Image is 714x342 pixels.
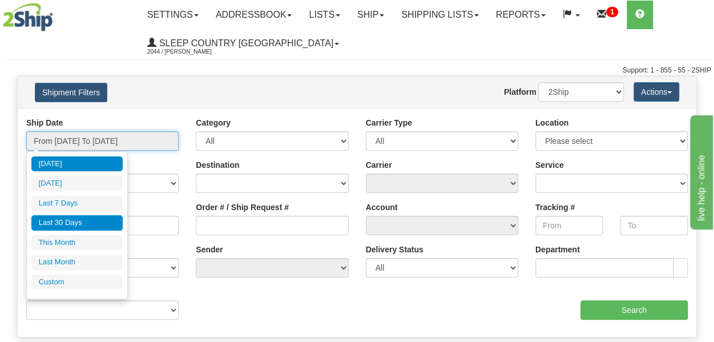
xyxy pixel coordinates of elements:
a: Settings [139,1,207,29]
li: Last 7 Days [31,196,123,211]
label: Department [535,244,580,255]
input: From [535,216,603,235]
a: Shipping lists [393,1,487,29]
img: logo2044.jpg [3,3,53,31]
label: Carrier [366,159,392,171]
label: Delivery Status [366,244,423,255]
label: Service [535,159,564,171]
label: Account [366,202,398,213]
li: Custom [31,275,123,290]
li: This Month [31,235,123,251]
li: [DATE] [31,156,123,172]
a: Ship [349,1,393,29]
a: Addressbook [207,1,301,29]
label: Location [535,117,568,128]
label: Order # / Ship Request # [196,202,289,213]
label: Ship Date [26,117,63,128]
label: Sender [196,244,223,255]
li: [DATE] [31,176,123,191]
iframe: chat widget [688,112,713,229]
button: Shipment Filters [35,83,107,102]
label: Tracking # [535,202,575,213]
span: Sleep Country [GEOGRAPHIC_DATA] [156,38,333,48]
div: live help - online [9,7,106,21]
input: To [620,216,688,235]
li: Last Month [31,255,123,270]
button: Actions [634,82,679,102]
label: Category [196,117,231,128]
sup: 1 [606,7,618,17]
a: Lists [300,1,348,29]
input: Search [580,300,688,320]
li: Last 30 Days [31,215,123,231]
a: 1 [588,1,627,29]
a: Reports [487,1,554,29]
label: Platform [504,86,536,98]
span: 2044 / [PERSON_NAME] [147,46,233,58]
a: Sleep Country [GEOGRAPHIC_DATA] 2044 / [PERSON_NAME] [139,29,348,58]
label: Destination [196,159,239,171]
div: Support: 1 - 855 - 55 - 2SHIP [3,66,711,75]
label: Carrier Type [366,117,412,128]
